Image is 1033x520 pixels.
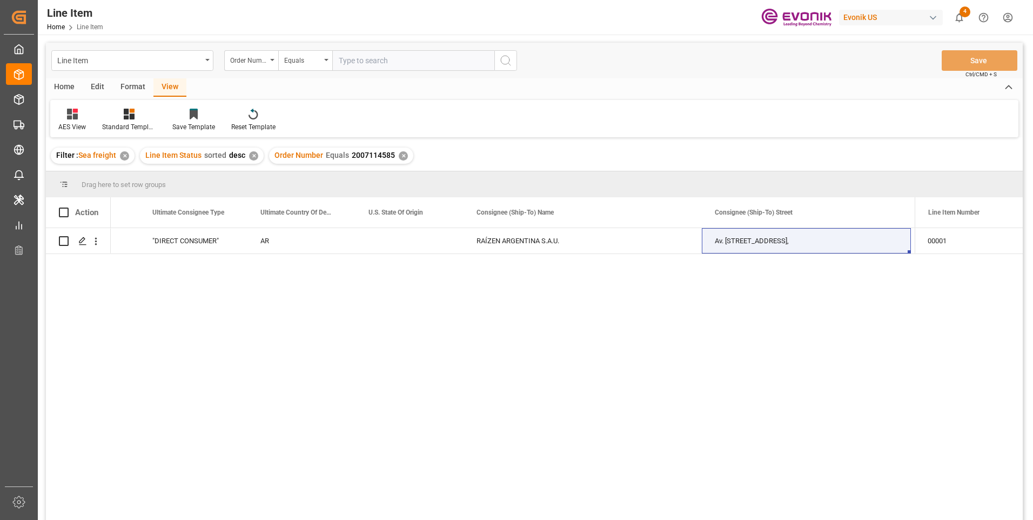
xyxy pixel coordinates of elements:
[204,151,226,159] span: sorted
[172,122,215,132] div: Save Template
[274,151,323,159] span: Order Number
[761,8,831,27] img: Evonik-brand-mark-Deep-Purple-RGB.jpeg_1700498283.jpeg
[120,151,129,161] div: ✕
[78,151,116,159] span: Sea freight
[260,209,333,216] span: Ultimate Country Of Destination
[58,122,86,132] div: AES View
[145,151,202,159] span: Line Item Status
[839,10,943,25] div: Evonik US
[46,78,83,97] div: Home
[960,6,970,17] span: 4
[112,78,153,97] div: Format
[278,50,332,71] button: open menu
[83,78,112,97] div: Edit
[51,50,213,71] button: open menu
[230,53,267,65] div: Order Number
[326,151,349,159] span: Equals
[57,53,202,66] div: Line Item
[247,228,355,254] div: AR
[947,5,971,30] button: show 4 new notifications
[915,228,1023,254] div: Press SPACE to select this row.
[249,151,258,161] div: ✕
[284,53,321,65] div: Equals
[399,151,408,161] div: ✕
[942,50,1017,71] button: Save
[915,228,1023,254] div: 00001
[56,151,78,159] span: Filter :
[911,228,1019,254] div: B1619ADQ
[47,23,65,31] a: Home
[46,228,111,254] div: Press SPACE to select this row.
[153,78,186,97] div: View
[839,7,947,28] button: Evonik US
[82,181,166,189] span: Drag here to set row groups
[494,50,517,71] button: search button
[224,50,278,71] button: open menu
[231,122,276,132] div: Reset Template
[368,209,423,216] span: U.S. State Of Origin
[75,208,98,217] div: Action
[47,5,103,21] div: Line Item
[965,70,997,78] span: Ctrl/CMD + S
[477,209,554,216] span: Consignee (Ship-To) Name
[229,151,245,159] span: desc
[702,228,911,254] div: Av. [STREET_ADDRESS],
[152,209,224,216] span: Ultimate Consignee Type
[332,50,494,71] input: Type to search
[971,5,996,30] button: Help Center
[352,151,395,159] span: 2007114585
[928,209,980,216] span: Line Item Number
[102,122,156,132] div: Standard Templates
[715,209,793,216] span: Consignee (Ship-To) Street
[139,228,247,254] div: "DIRECT CONSUMER"
[464,228,702,254] div: RAÍZEN ARGENTINA S.A.U.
